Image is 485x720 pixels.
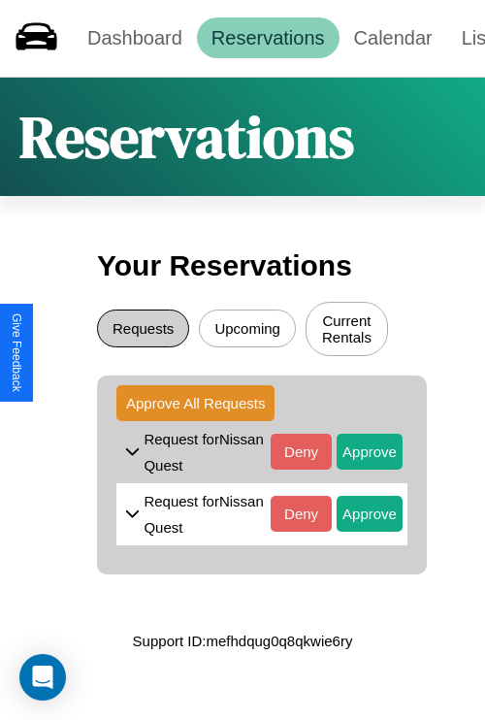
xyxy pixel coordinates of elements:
[271,496,332,532] button: Deny
[10,313,23,392] div: Give Feedback
[339,17,447,58] a: Calendar
[197,17,339,58] a: Reservations
[97,240,388,292] h3: Your Reservations
[97,310,189,347] button: Requests
[73,17,197,58] a: Dashboard
[144,488,271,540] p: Request for Nissan Quest
[271,434,332,470] button: Deny
[199,310,296,347] button: Upcoming
[337,434,403,470] button: Approve
[337,496,403,532] button: Approve
[144,426,271,478] p: Request for Nissan Quest
[116,385,275,421] button: Approve All Requests
[133,628,353,654] p: Support ID: mefhdqug0q8qkwie6ry
[19,97,354,177] h1: Reservations
[19,654,66,701] div: Open Intercom Messenger
[306,302,388,356] button: Current Rentals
